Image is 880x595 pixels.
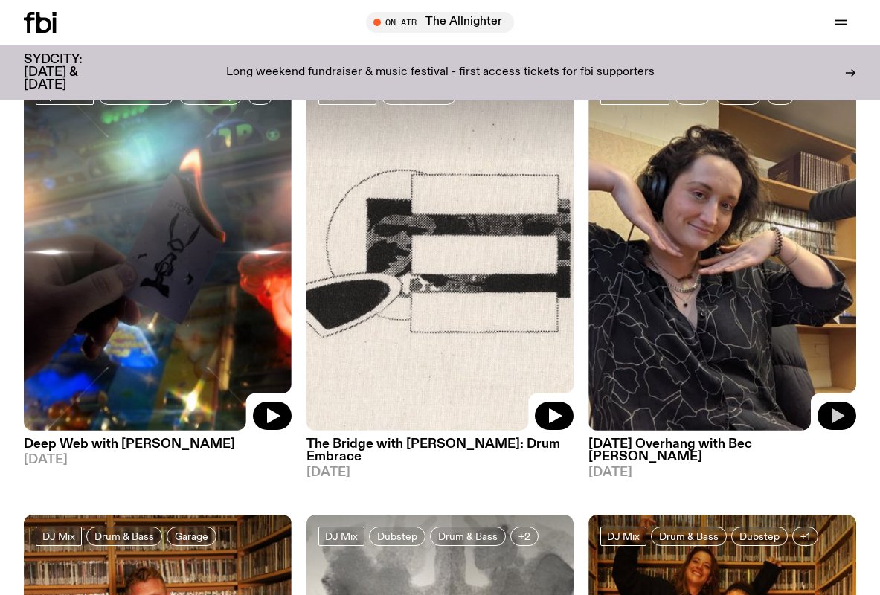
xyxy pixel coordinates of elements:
[36,527,82,546] a: DJ Mix
[366,12,514,33] button: On AirThe Allnighter
[430,527,506,546] a: Drum & Bass
[651,527,727,546] a: Drum & Bass
[24,54,119,91] h3: SYDCITY: [DATE] & [DATE]
[24,454,292,466] span: [DATE]
[24,431,292,466] a: Deep Web with [PERSON_NAME][DATE]
[325,530,358,541] span: DJ Mix
[739,530,780,541] span: Dubstep
[42,530,75,541] span: DJ Mix
[306,466,574,479] span: [DATE]
[588,466,856,479] span: [DATE]
[588,438,856,463] h3: [DATE] Overhang with Bec [PERSON_NAME]
[607,530,640,541] span: DJ Mix
[659,530,719,541] span: Drum & Bass
[306,438,574,463] h3: The Bridge with [PERSON_NAME]: Drum Embrace
[369,527,425,546] a: Dubstep
[792,527,818,546] button: +1
[800,530,810,541] span: +1
[518,530,530,541] span: +2
[306,431,574,479] a: The Bridge with [PERSON_NAME]: Drum Embrace[DATE]
[377,530,417,541] span: Dubstep
[438,530,498,541] span: Drum & Bass
[86,527,162,546] a: Drum & Bass
[588,431,856,479] a: [DATE] Overhang with Bec [PERSON_NAME][DATE]
[24,438,292,451] h3: Deep Web with [PERSON_NAME]
[94,530,154,541] span: Drum & Bass
[600,527,646,546] a: DJ Mix
[510,527,539,546] button: +2
[318,527,364,546] a: DJ Mix
[731,527,788,546] a: Dubstep
[226,66,655,80] p: Long weekend fundraiser & music festival - first access tickets for fbi supporters
[167,527,216,546] a: Garage
[175,530,208,541] span: Garage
